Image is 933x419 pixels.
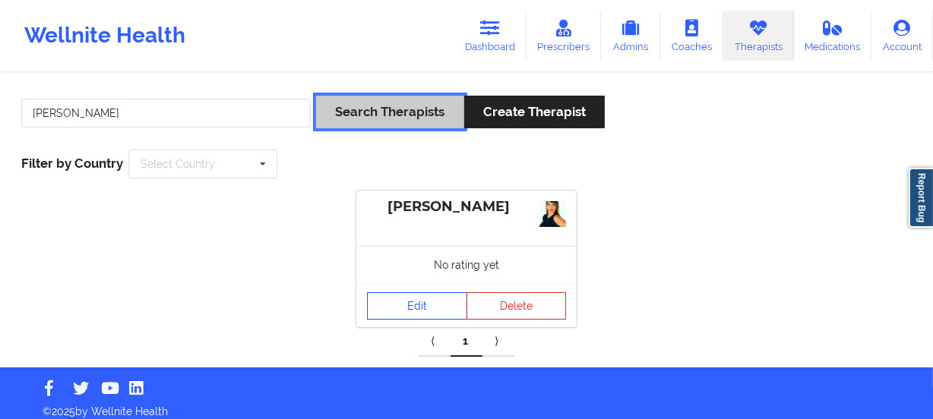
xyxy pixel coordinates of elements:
button: Delete [466,292,567,320]
a: Therapists [723,11,794,61]
a: Medications [794,11,872,61]
a: Previous item [419,326,451,357]
a: Prescribers [527,11,602,61]
div: Pagination Navigation [419,326,514,357]
button: Search Therapists [316,96,463,128]
a: Next item [482,326,514,357]
span: Filter by Country [21,156,123,171]
a: Coaches [660,11,723,61]
input: Search Keywords [21,99,311,128]
a: Dashboard [454,11,527,61]
div: [PERSON_NAME] [367,198,566,216]
a: Edit [367,292,467,320]
a: 1 [451,326,482,357]
img: -Xz3Ei746Gh6OgJAY_B3zgeNFmdzFyJcouHHVAbWi-g.jpeg [539,201,566,228]
a: Admins [601,11,660,61]
p: © 2025 by Wellnite Health [32,393,901,419]
div: No rating yet [356,246,577,283]
a: Account [871,11,933,61]
div: Select Country [141,159,215,169]
a: Report Bug [909,168,933,228]
button: Create Therapist [464,96,605,128]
